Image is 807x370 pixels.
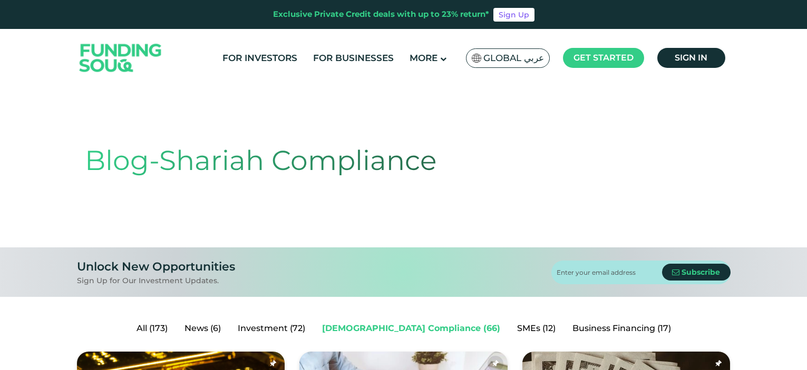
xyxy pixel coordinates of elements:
[77,258,235,275] div: Unlock New Opportunities
[77,275,235,286] div: Sign Up for Our Investment Updates.
[472,54,481,63] img: SA Flag
[176,318,229,339] a: News (6)
[657,48,725,68] a: Sign in
[229,318,314,339] a: Investment (72)
[85,144,723,177] h1: Blog-Shariah Compliance
[410,53,437,63] span: More
[675,53,707,63] span: Sign in
[564,318,679,339] a: Business Financing (17)
[69,32,172,85] img: Logo
[493,8,534,22] a: Sign Up
[573,53,634,63] span: Get started
[509,318,564,339] a: SMEs (12)
[128,318,176,339] a: All (173)
[682,267,720,277] span: Subscribe
[310,49,396,67] a: For Businesses
[557,261,662,284] input: Enter your email address
[662,264,731,281] button: Subscribe
[483,52,544,64] span: Global عربي
[273,8,489,21] div: Exclusive Private Credit deals with up to 23% return*
[314,318,509,339] a: [DEMOGRAPHIC_DATA] Compliance (66)
[220,49,300,67] a: For Investors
